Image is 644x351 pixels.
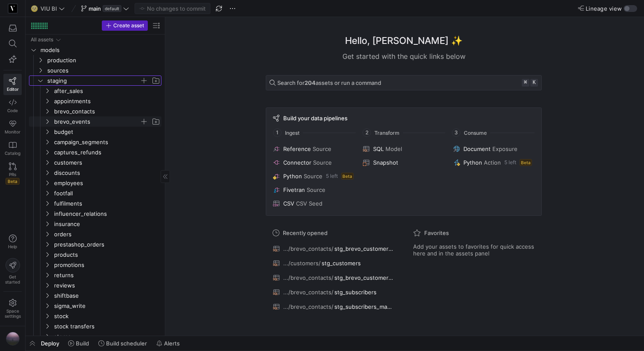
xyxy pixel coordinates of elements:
[3,295,22,322] a: Spacesettings
[29,280,161,290] div: Press SPACE to select this row.
[29,290,161,301] div: Press SPACE to select this row.
[341,173,354,180] span: Beta
[3,330,22,348] button: https://storage.googleapis.com/y42-prod-data-exchange/images/VtGnwq41pAtzV0SzErAhijSx9Rgo16q39DKO...
[54,229,160,239] span: orders
[54,158,160,168] span: customers
[3,95,22,116] a: Code
[361,144,446,154] button: SQLModel
[31,37,53,43] div: All assets
[586,5,622,12] span: Lineage view
[29,147,161,157] div: Press SPACE to select this row.
[29,219,161,229] div: Press SPACE to select this row.
[7,87,19,92] span: Editor
[283,274,333,281] span: .../brevo_contacts/
[113,23,144,29] span: Create asset
[451,144,536,154] button: DocumentExposure
[283,159,311,166] span: Connector
[29,65,161,75] div: Press SPACE to select this row.
[7,244,18,249] span: Help
[9,172,16,177] span: PRs
[29,311,161,321] div: Press SPACE to select this row.
[3,116,22,138] a: Monitor
[29,301,161,311] div: Press SPACE to select this row.
[492,145,517,152] span: Exposure
[334,274,394,281] span: stg_brevo_customer_segments
[326,173,338,179] span: 5 left
[29,3,67,14] button: 🌝VIU BI
[152,336,184,351] button: Alerts
[6,332,20,345] img: https://storage.googleapis.com/y42-prod-data-exchange/images/VtGnwq41pAtzV0SzErAhijSx9Rgo16q39DKO...
[7,108,18,113] span: Code
[29,96,161,106] div: Press SPACE to select this row.
[29,249,161,260] div: Press SPACE to select this row.
[373,145,384,152] span: SQL
[54,137,160,147] span: campaign_segments
[29,106,161,116] div: Press SPACE to select this row.
[6,178,20,185] span: Beta
[29,86,161,96] div: Press SPACE to select this row.
[313,145,331,152] span: Source
[54,250,160,260] span: products
[29,55,161,65] div: Press SPACE to select this row.
[271,185,356,195] button: FivetranSource
[54,107,160,116] span: brevo_contacts
[3,1,22,16] a: https://storage.googleapis.com/y42-prod-data-exchange/images/zgRs6g8Sem6LtQCmmHzYBaaZ8bA8vNBoBzxR...
[29,157,161,168] div: Press SPACE to select this row.
[424,229,449,236] span: Favorites
[334,289,377,296] span: stg_subscribers
[271,198,356,209] button: CSVCSV Seed
[47,66,160,75] span: sources
[283,115,348,122] span: Build your data pipelines
[283,186,305,193] span: Fivetran
[54,311,160,321] span: stock
[283,145,311,152] span: Reference
[304,173,322,180] span: Source
[29,331,161,342] div: Press SPACE to select this row.
[385,145,402,152] span: Model
[54,127,160,137] span: budget
[164,340,180,347] span: Alerts
[3,138,22,159] a: Catalog
[106,340,147,347] span: Build scheduler
[29,137,161,147] div: Press SPACE to select this row.
[40,5,57,12] span: VIU BI
[345,34,463,48] h1: Hello, [PERSON_NAME] ✨
[334,245,394,252] span: stg_brevo_customer_attributes
[266,75,542,90] button: Search for204assets or run a command⌘k
[3,231,22,253] button: Help
[307,186,325,193] span: Source
[54,199,160,209] span: fulfilments
[29,75,161,86] div: Press SPACE to select this row.
[40,45,160,55] span: models
[29,229,161,239] div: Press SPACE to select this row.
[76,340,89,347] span: Build
[451,157,536,168] button: PythonAction5 leftBeta
[79,3,131,14] button: maindefault
[54,117,140,127] span: brevo_events
[283,260,321,267] span: .../customers/
[29,260,161,270] div: Press SPACE to select this row.
[463,159,482,166] span: Python
[64,336,93,351] button: Build
[5,274,20,284] span: Get started
[102,20,148,31] button: Create asset
[29,198,161,209] div: Press SPACE to select this row.
[29,239,161,249] div: Press SPACE to select this row.
[47,76,140,86] span: staging
[283,173,302,180] span: Python
[3,159,22,188] a: PRsBeta
[271,171,356,181] button: PythonSource5 leftBeta
[520,159,532,166] span: Beta
[3,74,22,95] a: Editor
[277,79,381,86] span: Search for assets or run a command
[41,340,59,347] span: Deploy
[373,159,398,166] span: Snapshot
[9,4,17,13] img: https://storage.googleapis.com/y42-prod-data-exchange/images/zgRs6g8Sem6LtQCmmHzYBaaZ8bA8vNBoBzxR...
[271,157,356,168] button: ConnectorSource
[5,308,21,319] span: Space settings
[271,243,396,254] button: .../brevo_contacts/stg_brevo_customer_attributes
[31,6,37,12] span: 🌝
[283,245,333,252] span: .../brevo_contacts/
[271,301,396,312] button: .../brevo_contacts/stg_subscribers_max_loaded
[334,303,394,310] span: stg_subscribers_max_loaded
